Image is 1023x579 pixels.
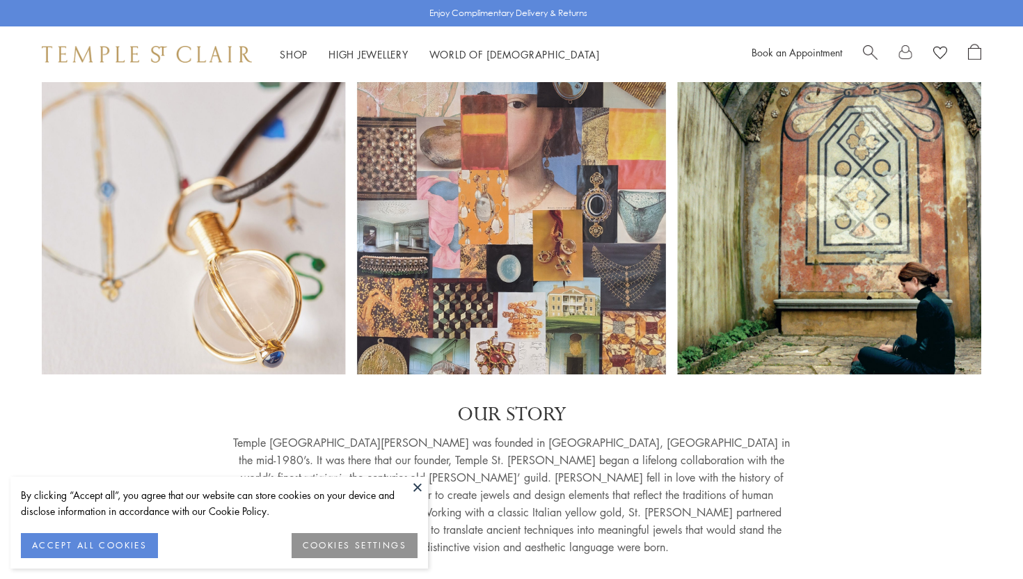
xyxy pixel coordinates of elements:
[328,47,409,61] a: High JewelleryHigh Jewellery
[863,44,878,65] a: Search
[752,45,842,59] a: Book an Appointment
[301,470,340,485] em: artigiani
[429,6,587,20] p: Enjoy Complimentary Delivery & Returns
[933,44,947,65] a: View Wishlist
[429,47,600,61] a: World of [DEMOGRAPHIC_DATA]World of [DEMOGRAPHIC_DATA]
[233,434,790,556] p: Temple [GEOGRAPHIC_DATA][PERSON_NAME] was founded in [GEOGRAPHIC_DATA], [GEOGRAPHIC_DATA] in the ...
[280,47,308,61] a: ShopShop
[280,46,600,63] nav: Main navigation
[233,402,790,427] p: OUR STORY
[292,533,418,558] button: COOKIES SETTINGS
[42,46,252,63] img: Temple St. Clair
[21,533,158,558] button: ACCEPT ALL COOKIES
[21,487,418,519] div: By clicking “Accept all”, you agree that our website can store cookies on your device and disclos...
[968,44,981,65] a: Open Shopping Bag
